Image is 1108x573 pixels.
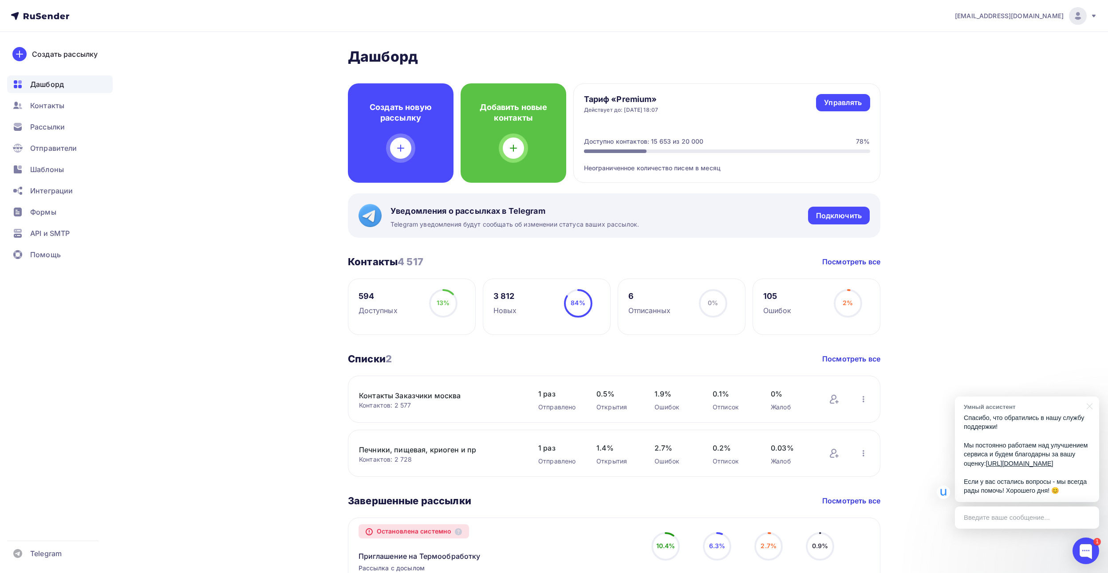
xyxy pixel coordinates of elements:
[964,403,1081,411] div: Умный ассистент
[30,143,77,153] span: Отправители
[390,206,639,216] span: Уведомления о рассылках в Telegram
[359,291,398,302] div: 594
[390,220,639,229] span: Telegram уведомления будут сообщать об изменении статуса ваших рассылок.
[359,455,520,464] div: Контактов: 2 728
[771,403,811,412] div: Жалоб
[628,305,670,316] div: Отписанных
[30,207,56,217] span: Формы
[493,291,517,302] div: 3 812
[655,443,695,453] span: 2.7%
[843,299,853,306] span: 2%
[348,255,423,268] h3: Контакты
[713,389,753,399] span: 0.1%
[955,506,1099,529] div: Введите ваше сообщение...
[816,211,862,221] div: Подключить
[812,542,828,549] span: 0.9%
[359,305,398,316] div: Доступных
[386,353,392,365] span: 2
[822,256,880,267] a: Посмотреть все
[7,97,113,114] a: Контакты
[709,542,726,549] span: 6.3%
[596,389,637,399] span: 0.5%
[571,299,585,306] span: 84%
[955,7,1097,25] a: [EMAIL_ADDRESS][DOMAIN_NAME]
[7,139,113,157] a: Отправители
[30,548,62,559] span: Telegram
[359,524,469,538] div: Остановлена системно
[761,542,777,549] span: 2.7%
[1093,538,1101,546] div: 1
[955,12,1064,20] span: [EMAIL_ADDRESS][DOMAIN_NAME]
[596,443,637,453] span: 1.4%
[359,401,520,410] div: Контактов: 2 577
[584,94,658,105] h4: Тариф «Premium»
[359,444,510,455] a: Печники, пищевая, криоген и пр
[856,137,870,146] div: 78%
[359,551,481,561] span: Приглашение на Термообработку
[708,299,718,306] span: 0%
[348,495,471,507] h3: Завершенные рассылки
[713,457,753,466] div: Отписок
[713,403,753,412] div: Отписок
[656,542,675,549] span: 10.4%
[771,389,811,399] span: 0%
[30,228,70,239] span: API и SMTP
[359,564,425,573] span: Рассылка с досылом
[763,291,792,302] div: 105
[30,185,73,196] span: Интеграции
[437,299,450,306] span: 13%
[348,353,392,365] h3: Списки
[596,403,637,412] div: Открытия
[596,457,637,466] div: Открытия
[655,403,695,412] div: Ошибок
[538,389,579,399] span: 1 раз
[538,403,579,412] div: Отправлено
[493,305,517,316] div: Новых
[986,460,1053,467] a: [URL][DOMAIN_NAME]
[398,256,423,267] span: 4 517
[359,390,510,401] a: Контакты Заказчики москва
[584,137,704,146] div: Доступно контактов: 15 653 из 20 000
[824,98,862,108] div: Управлять
[348,48,880,66] h2: Дашборд
[763,305,792,316] div: Ошибок
[32,49,98,59] div: Создать рассылку
[7,161,113,178] a: Шаблоны
[538,443,579,453] span: 1 раз
[30,100,64,111] span: Контакты
[30,122,65,132] span: Рассылки
[964,413,1090,495] p: Спасибо, что обратились в нашу службу поддержки! Мы постоянно работаем над улучшением сервиса и б...
[584,153,870,173] div: Неограниченное количество писем в месяц
[771,457,811,466] div: Жалоб
[822,353,880,364] a: Посмотреть все
[937,486,950,499] img: Умный ассистент
[362,102,439,123] h4: Создать новую рассылку
[30,79,64,90] span: Дашборд
[475,102,552,123] h4: Добавить новые контакты
[713,443,753,453] span: 0.2%
[822,495,880,506] a: Посмотреть все
[584,106,658,114] div: Действует до: [DATE] 18:07
[30,164,64,175] span: Шаблоны
[628,291,670,302] div: 6
[655,457,695,466] div: Ошибок
[771,443,811,453] span: 0.03%
[7,118,113,136] a: Рассылки
[7,75,113,93] a: Дашборд
[30,249,61,260] span: Помощь
[655,389,695,399] span: 1.9%
[7,203,113,221] a: Формы
[538,457,579,466] div: Отправлено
